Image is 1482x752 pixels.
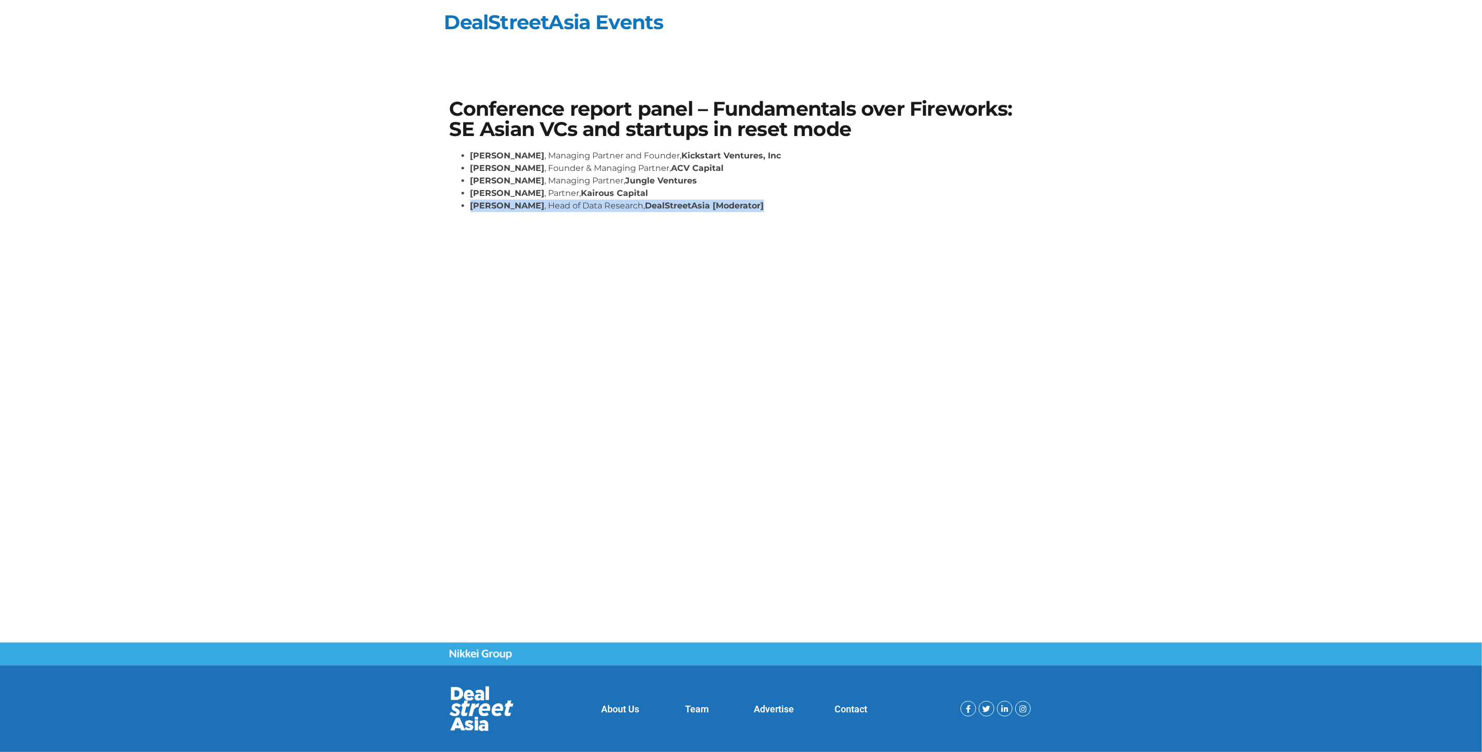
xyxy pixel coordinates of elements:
[470,176,545,186] strong: [PERSON_NAME]
[470,163,545,173] strong: [PERSON_NAME]
[682,151,781,161] strong: Kickstart Ventures, Inc
[470,175,1033,187] li: , Managing Partner,
[450,99,1033,139] h1: Conference report panel – Fundamentals over Fireworks: SE Asian VCs and startups in reset mode
[470,187,1033,200] li: , Partner,
[671,163,724,173] strong: ACV Capital
[470,188,545,198] strong: [PERSON_NAME]
[685,704,709,714] a: Team
[601,704,639,714] a: About Us
[470,201,545,211] strong: [PERSON_NAME]
[754,704,794,714] a: Advertise
[470,162,1033,175] li: , Founder & Managing Partner,
[444,10,664,34] a: DealStreetAsia Events
[835,704,867,714] a: Contact
[450,649,512,660] img: Nikkei Group
[581,188,649,198] strong: Kairous Capital
[626,176,698,186] strong: Jungle Ventures
[470,200,1033,212] li: , Head of Data Research,
[645,201,764,211] strong: DealStreetAsia [Moderator]
[470,151,545,161] strong: [PERSON_NAME]
[470,150,1033,162] li: , Managing Partner and Founder,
